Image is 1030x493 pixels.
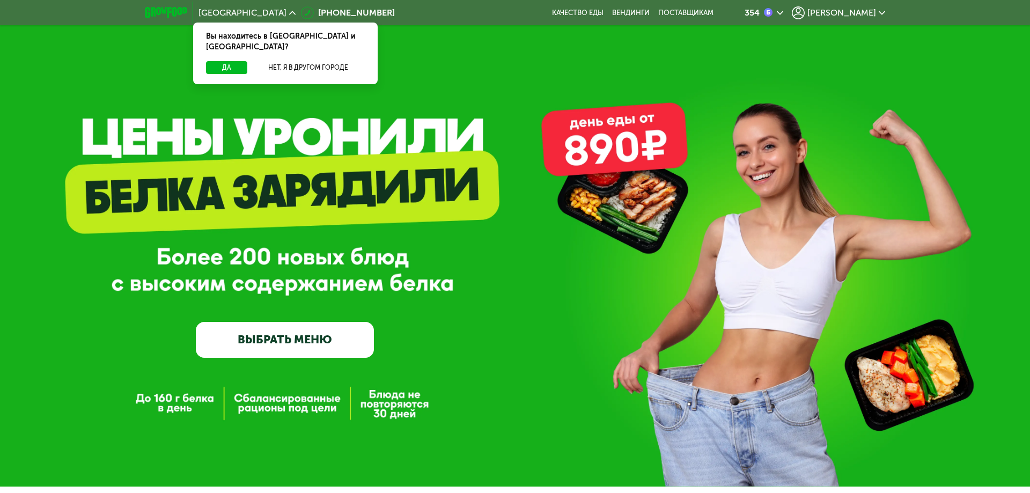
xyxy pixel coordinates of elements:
div: Вы находитесь в [GEOGRAPHIC_DATA] и [GEOGRAPHIC_DATA]? [193,23,378,61]
button: Да [206,61,247,74]
a: Вендинги [612,9,650,17]
span: [GEOGRAPHIC_DATA] [198,9,286,17]
div: 354 [745,9,760,17]
a: [PHONE_NUMBER] [301,6,395,19]
a: Качество еды [552,9,604,17]
span: [PERSON_NAME] [807,9,876,17]
a: ВЫБРАТЬ МЕНЮ [196,322,374,358]
button: Нет, я в другом городе [252,61,365,74]
div: поставщикам [658,9,713,17]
